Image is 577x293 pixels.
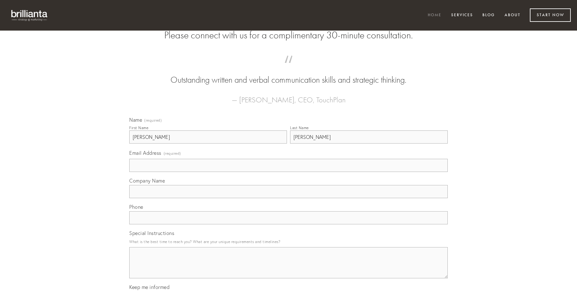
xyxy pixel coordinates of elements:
[129,178,165,184] span: Company Name
[129,29,448,41] h2: Please connect with us for a complimentary 30-minute consultation.
[129,117,142,123] span: Name
[139,62,438,86] blockquote: Outstanding written and verbal communication skills and strategic thinking.
[139,86,438,106] figcaption: — [PERSON_NAME], CEO, TouchPlan
[129,204,143,210] span: Phone
[129,230,174,236] span: Special Instructions
[139,62,438,74] span: “
[447,10,477,21] a: Services
[144,119,162,122] span: (required)
[129,150,161,156] span: Email Address
[129,284,170,290] span: Keep me informed
[530,8,571,22] a: Start Now
[424,10,446,21] a: Home
[501,10,525,21] a: About
[478,10,499,21] a: Blog
[164,149,181,158] span: (required)
[6,6,53,24] img: brillianta - research, strategy, marketing
[290,125,309,130] div: Last Name
[129,237,448,246] p: What is the best time to reach you? What are your unique requirements and timelines?
[129,125,148,130] div: First Name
